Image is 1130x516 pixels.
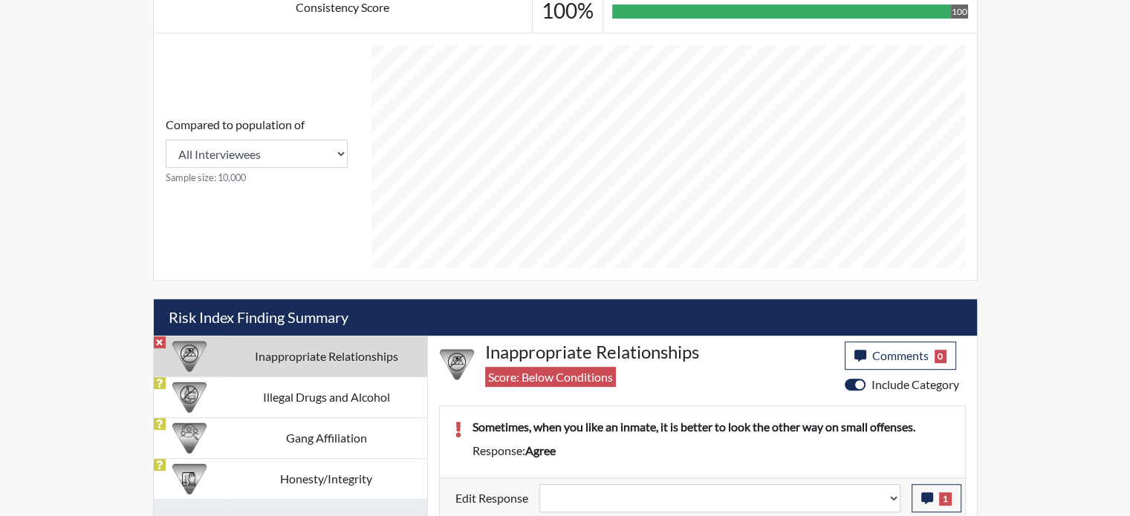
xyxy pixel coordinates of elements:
[166,116,348,185] div: Consistency Score comparison among population
[440,347,474,382] img: CATEGORY%20ICON-14.139f8ef7.png
[172,462,207,496] img: CATEGORY%20ICON-11.a5f294f4.png
[166,171,348,185] small: Sample size: 10,000
[871,376,959,393] label: Include Category
[528,484,912,512] div: Update the test taker's response, the change might impact the score
[525,443,556,457] span: agree
[226,417,427,458] td: Gang Affiliation
[951,4,968,19] div: 100
[172,380,207,414] img: CATEGORY%20ICON-12.0f6f1024.png
[872,348,929,362] span: Comments
[473,418,950,436] p: Sometimes, when you like an inmate, it is better to look the other way on small offenses.
[166,116,305,134] label: Compared to population of
[485,342,834,363] h4: Inappropriate Relationships
[935,350,947,363] span: 0
[226,376,427,417] td: Illegal Drugs and Alcohol
[845,342,957,370] button: Comments0
[154,299,977,336] h5: Risk Index Finding Summary
[455,484,528,512] label: Edit Response
[172,339,207,373] img: CATEGORY%20ICON-14.139f8ef7.png
[461,442,961,460] div: Response:
[485,367,616,387] span: Score: Below Conditions
[172,421,207,455] img: CATEGORY%20ICON-02.2c5dd649.png
[912,484,961,512] button: 1
[226,336,427,376] td: Inappropriate Relationships
[226,458,427,499] td: Honesty/Integrity
[939,492,952,506] span: 1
